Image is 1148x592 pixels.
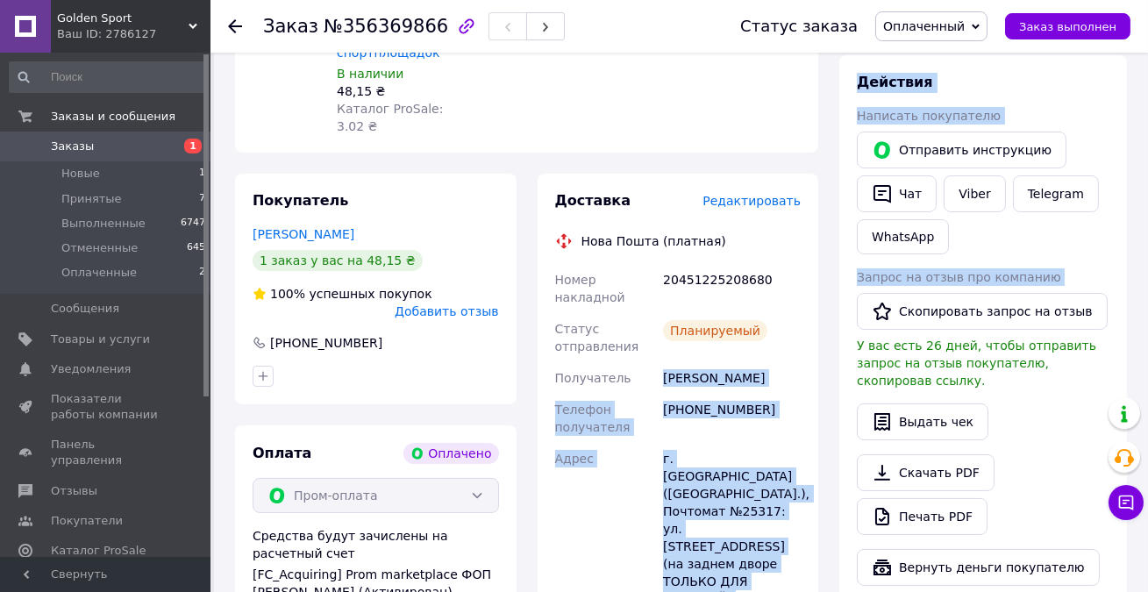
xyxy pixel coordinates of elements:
span: Выполненные [61,216,146,232]
span: Адрес [555,452,594,466]
span: Редактировать [702,194,801,208]
span: Статус отправления [555,322,639,353]
span: Телефон получателя [555,403,631,434]
span: Действия [857,74,933,90]
span: 645 [187,240,205,256]
span: Заказ [263,16,318,37]
span: 1 [199,166,205,182]
span: Оплаченные [61,265,137,281]
a: Telegram [1013,175,1099,212]
div: [PHONE_NUMBER] [268,334,384,352]
span: Товары и услуги [51,332,150,347]
span: Покупатель [253,192,348,209]
span: Добавить отзыв [395,304,498,318]
div: 48,15 ₴ [337,82,482,100]
span: Заказ выполнен [1019,20,1116,33]
div: [PHONE_NUMBER] [660,394,804,443]
div: Статус заказа [740,18,858,35]
button: Чат [857,175,937,212]
div: 20451225208680 [660,264,804,313]
div: 1 заказ у вас на 48,15 ₴ [253,250,423,271]
span: Панель управления [51,437,162,468]
button: Заказ выполнен [1005,13,1130,39]
span: Заказы [51,139,94,154]
div: Ваш ID: 2786127 [57,26,210,42]
span: Покупатели [51,513,123,529]
span: Написать покупателю [857,109,1001,123]
a: Скачать PDF [857,454,995,491]
span: Golden Sport [57,11,189,26]
span: Показатели работы компании [51,391,162,423]
a: WhatsApp [857,219,949,254]
span: Номер накладной [555,273,625,304]
div: успешных покупок [253,285,432,303]
div: Вернуться назад [228,18,242,35]
button: Скопировать запрос на отзыв [857,293,1108,330]
span: 2 [199,265,205,281]
span: Каталог ProSale: 3.02 ₴ [337,102,443,133]
span: Отзывы [51,483,97,499]
span: В наличии [337,67,403,81]
span: Новые [61,166,100,182]
span: Оплата [253,445,311,461]
span: Заказы и сообщения [51,109,175,125]
div: Оплачено [403,443,498,464]
span: Каталог ProSale [51,543,146,559]
input: Поиск [9,61,207,93]
div: Нова Пошта (платная) [577,232,731,250]
a: [PERSON_NAME] [253,227,354,241]
span: Запрос на отзыв про компанию [857,270,1061,284]
span: 1 [184,139,202,153]
span: Уведомления [51,361,131,377]
a: Viber [944,175,1005,212]
span: 7 [199,191,205,207]
a: Печать PDF [857,498,988,535]
span: Оплаченный [883,19,965,33]
button: Отправить инструкцию [857,132,1066,168]
span: Отмененные [61,240,138,256]
span: 100% [270,287,305,301]
span: Доставка [555,192,631,209]
button: Вернуть деньги покупателю [857,549,1100,586]
div: [PERSON_NAME] [660,362,804,394]
span: Сообщения [51,301,119,317]
button: Чат с покупателем [1109,485,1144,520]
div: Планируемый [663,320,767,341]
span: 6747 [181,216,205,232]
span: Принятые [61,191,122,207]
span: Получатель [555,371,631,385]
button: Выдать чек [857,403,988,440]
span: №356369866 [324,16,448,37]
span: У вас есть 26 дней, чтобы отправить запрос на отзыв покупателю, скопировав ссылку. [857,339,1096,388]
